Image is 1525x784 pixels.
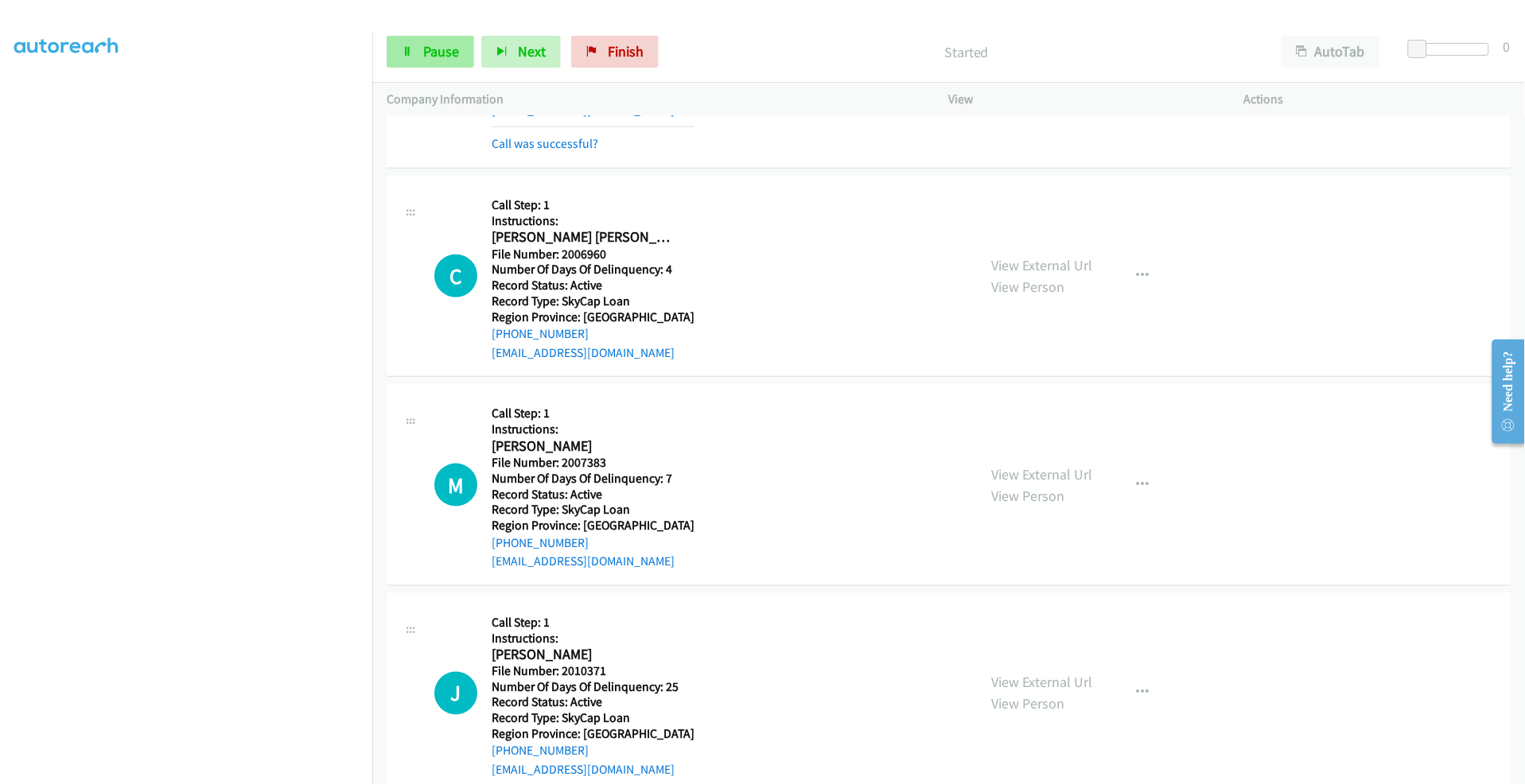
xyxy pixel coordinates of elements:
[423,42,459,60] span: Pause
[387,90,920,109] p: Company Information
[387,36,474,68] a: Pause
[492,502,694,518] h5: Record Type: SkyCap Loan
[492,711,694,727] h5: Record Type: SkyCap Loan
[1480,328,1525,455] iframe: Resource Center
[492,455,694,471] h5: File Number: 2007383
[1504,36,1511,57] div: 0
[992,487,1065,505] a: View Person
[492,535,589,550] a: [PHONE_NUMBER]
[492,518,694,534] h5: Region Province: [GEOGRAPHIC_DATA]
[492,309,694,325] h5: Region Province: [GEOGRAPHIC_DATA]
[1244,90,1511,109] p: Actions
[492,680,694,696] h5: Number Of Days Of Delinquency: 25
[492,695,694,711] h5: Record Status: Active
[992,465,1093,483] a: View External Url
[492,293,694,309] h5: Record Type: SkyCap Loan
[434,464,477,506] h1: M
[492,471,694,487] h5: Number Of Days Of Delinquency: 7
[992,278,1065,296] a: View Person
[492,326,589,341] a: [PHONE_NUMBER]
[492,103,675,118] a: [EMAIL_ADDRESS][DOMAIN_NAME]
[492,743,589,759] a: [PHONE_NUMBER]
[608,42,644,60] span: Finish
[518,42,546,60] span: Next
[492,246,694,262] h5: File Number: 2006960
[1282,36,1380,68] button: AutoTab
[992,256,1093,274] a: View External Url
[434,672,477,715] h1: J
[492,664,694,680] h5: File Number: 2010371
[481,36,561,68] button: Next
[492,487,694,503] h5: Record Status: Active
[492,727,694,743] h5: Region Province: [GEOGRAPHIC_DATA]
[492,262,694,278] h5: Number Of Days Of Delinquency: 4
[492,136,598,151] a: Call was successful?
[492,553,675,569] a: [EMAIL_ADDRESS][DOMAIN_NAME]
[434,254,477,297] h1: C
[492,763,675,778] a: [EMAIL_ADDRESS][DOMAIN_NAME]
[492,278,694,293] h5: Record Status: Active
[492,197,694,213] h5: Call Step: 1
[492,631,694,646] h5: Instructions:
[492,406,694,421] h5: Call Step: 1
[571,36,659,68] a: Finish
[492,345,675,360] a: [EMAIL_ADDRESS][DOMAIN_NAME]
[992,673,1093,692] a: View External Url
[949,90,1216,109] p: View
[492,228,677,246] h2: [PERSON_NAME] [PERSON_NAME]
[492,646,677,664] h2: [PERSON_NAME]
[492,615,694,631] h5: Call Step: 1
[492,421,694,437] h5: Instructions:
[992,695,1065,713] a: View Person
[492,213,694,229] h5: Instructions:
[680,41,1253,63] p: Started
[1416,43,1489,56] div: Delay between calls (in seconds)
[492,437,677,456] h2: [PERSON_NAME]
